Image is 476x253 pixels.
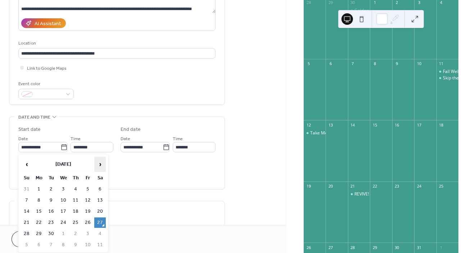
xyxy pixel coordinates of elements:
[18,80,72,88] div: Event color
[306,122,311,128] div: 12
[70,240,81,250] td: 9
[45,195,57,206] td: 9
[45,206,57,217] td: 16
[94,217,106,228] td: 27
[372,245,377,250] div: 29
[33,184,45,194] td: 1
[18,126,41,133] div: Start date
[33,240,45,250] td: 6
[58,240,69,250] td: 8
[121,135,130,143] span: Date
[394,245,400,250] div: 30
[45,229,57,239] td: 30
[21,240,32,250] td: 5
[436,69,458,75] div: Fall Wellness Fair
[58,206,69,217] td: 17
[348,191,370,197] div: REVIVE! Learn How to Reverse an Opioid Overdose (In-Person)
[350,184,355,189] div: 21
[21,229,32,239] td: 28
[439,184,444,189] div: 25
[82,240,94,250] td: 10
[95,157,105,171] span: ›
[18,135,28,143] span: Date
[70,217,81,228] td: 25
[306,61,311,66] div: 5
[350,245,355,250] div: 28
[45,217,57,228] td: 23
[58,229,69,239] td: 1
[21,195,32,206] td: 7
[58,184,69,194] td: 3
[354,8,474,14] div: Golden Years, Golden Careers: Health & Wealth Fair for 55+
[18,40,214,47] div: Location
[94,206,106,217] td: 20
[33,206,45,217] td: 15
[372,184,377,189] div: 22
[94,173,106,183] th: Sa
[33,229,45,239] td: 29
[12,231,56,247] button: Cancel
[33,173,45,183] th: Mo
[21,173,32,183] th: Su
[82,229,94,239] td: 3
[416,122,422,128] div: 17
[45,173,57,183] th: Tu
[350,61,355,66] div: 7
[82,217,94,228] td: 26
[94,240,106,250] td: 11
[21,206,32,217] td: 14
[328,184,333,189] div: 20
[173,135,183,143] span: Time
[304,130,326,136] div: Take Me For Wellness
[306,184,311,189] div: 19
[71,135,81,143] span: Time
[35,20,61,28] div: AI Assistant
[58,173,69,183] th: We
[94,229,106,239] td: 4
[82,184,94,194] td: 5
[416,245,422,250] div: 31
[33,157,94,172] th: [DATE]
[310,130,354,136] div: Take Me For Wellness
[33,217,45,228] td: 22
[45,240,57,250] td: 7
[21,217,32,228] td: 21
[82,173,94,183] th: Fr
[121,126,141,133] div: End date
[33,195,45,206] td: 8
[394,122,400,128] div: 16
[436,75,458,81] div: Skip the Small Talk & Hike (Burke Lake, VA)
[328,61,333,66] div: 6
[439,61,444,66] div: 11
[21,184,32,194] td: 31
[70,184,81,194] td: 4
[328,245,333,250] div: 27
[350,122,355,128] div: 14
[94,184,106,194] td: 6
[348,8,370,14] div: Golden Years, Golden Careers: Health & Wealth Fair for 55+
[439,245,444,250] div: 1
[82,206,94,217] td: 19
[58,217,69,228] td: 24
[45,184,57,194] td: 2
[70,195,81,206] td: 11
[372,122,377,128] div: 15
[416,61,422,66] div: 10
[18,114,50,121] span: Date and time
[94,195,106,206] td: 13
[439,122,444,128] div: 18
[70,206,81,217] td: 18
[416,184,422,189] div: 24
[372,61,377,66] div: 8
[27,65,67,72] span: Link to Google Maps
[394,184,400,189] div: 23
[394,61,400,66] div: 9
[21,18,66,28] button: AI Assistant
[70,173,81,183] th: Th
[21,157,32,171] span: ‹
[328,122,333,128] div: 13
[82,195,94,206] td: 12
[58,195,69,206] td: 10
[306,245,311,250] div: 26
